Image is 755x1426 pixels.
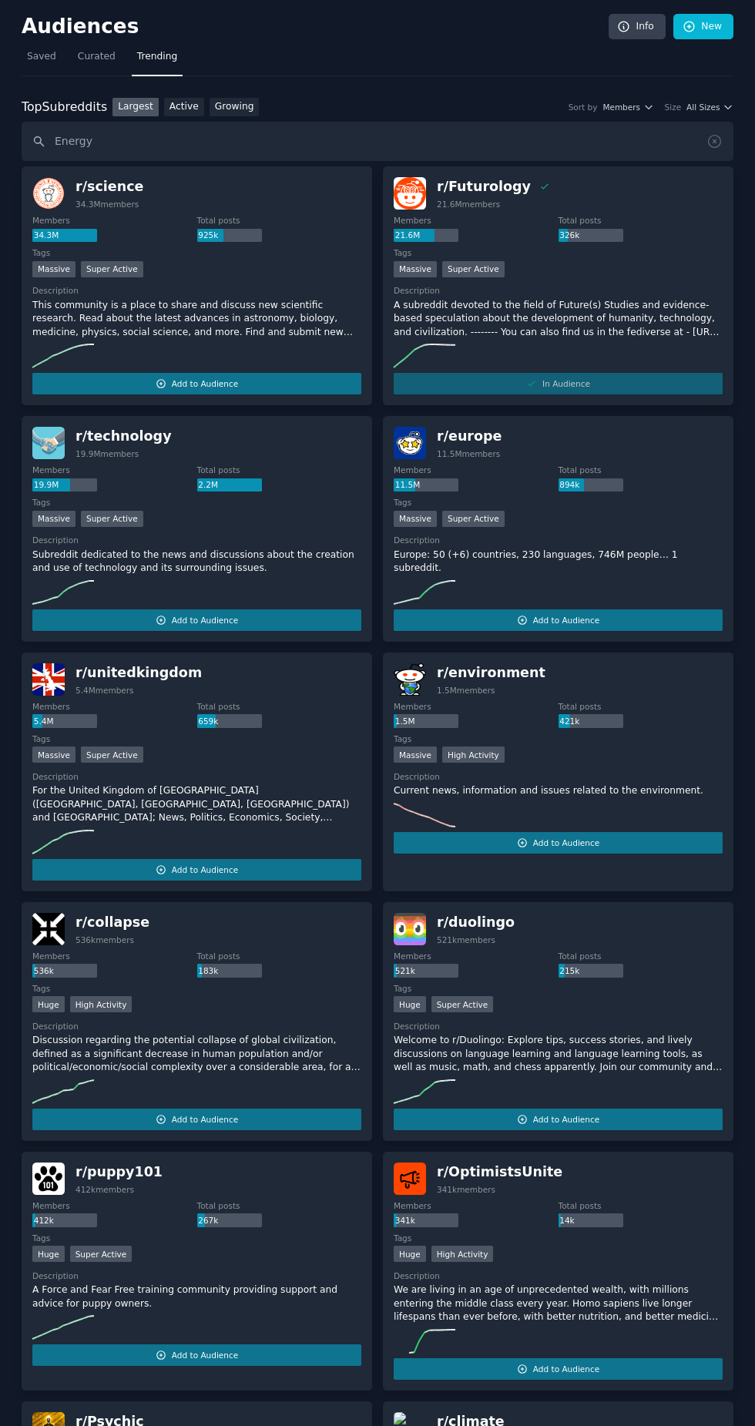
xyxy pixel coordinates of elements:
dt: Members [394,1200,559,1211]
div: 183k [197,964,262,978]
dt: Total posts [559,465,723,475]
div: 412k members [75,1184,134,1195]
button: Add to Audience [32,609,361,631]
dt: Description [394,285,723,296]
div: Massive [394,511,437,527]
dt: Members [394,951,559,961]
span: Saved [27,50,56,64]
img: duolingo [394,913,426,945]
div: Super Active [442,261,505,277]
span: r/ unitedkingdom [75,665,202,680]
span: Add to Audience [533,615,599,626]
dt: Description [32,771,361,782]
div: Sort by [569,102,598,112]
div: 11.5M members [437,448,500,459]
div: 659k [197,714,262,728]
input: Search name, description, topic [22,122,733,161]
div: 5.4M members [75,685,134,696]
img: science [32,177,65,210]
a: Trending [132,45,183,76]
div: 894k [559,478,623,492]
dt: Tags [394,983,723,994]
div: High Activity [431,1246,494,1262]
div: 34.3M [32,229,97,243]
dt: Description [394,1021,723,1032]
p: We are living in an age of unprecedented wealth, with millions entering the middle class every ye... [394,1283,723,1324]
p: Welcome to r/Duolingo: Explore tips, success stories, and lively discussions on language learning... [394,1034,723,1075]
span: Add to Audience [533,1364,599,1374]
div: 11.5M [394,478,458,492]
button: Add to Audience [32,1109,361,1130]
dt: Members [32,1200,197,1211]
button: Add to Audience [32,859,361,881]
div: Massive [394,261,437,277]
dt: Members [394,465,559,475]
div: 267k [197,1213,262,1227]
div: 19.9M [32,478,97,492]
span: Add to Audience [172,378,238,389]
div: 2.2M [197,478,262,492]
div: Huge [32,1246,65,1262]
span: Add to Audience [533,837,599,848]
span: Add to Audience [172,615,238,626]
p: Europe: 50 (+6) countries, 230 languages, 746M people… 1 subreddit. [394,549,723,575]
img: environment [394,663,426,696]
p: This community is a place to share and discuss new scientific research. Read about the latest adv... [32,299,361,340]
div: 14k [559,1213,623,1227]
div: Massive [32,747,75,763]
dt: Total posts [559,951,723,961]
p: Subreddit dedicated to the news and discussions about the creation and use of technology and its ... [32,549,361,575]
div: 421k [559,714,623,728]
span: r/ Futurology [437,179,531,194]
span: r/ OptimistsUnite [437,1164,562,1179]
div: 5.4M [32,714,97,728]
span: r/ environment [437,665,545,680]
dt: Members [32,951,197,961]
dt: Description [32,1270,361,1281]
div: Massive [32,511,75,527]
span: Add to Audience [172,1350,238,1361]
dt: Tags [394,497,723,508]
dt: Total posts [197,215,362,226]
div: 412k [32,1213,97,1227]
div: 341k members [437,1184,495,1195]
h2: Audiences [22,15,609,39]
dt: Total posts [197,465,362,475]
button: Add to Audience [32,1344,361,1366]
span: Members [602,102,640,112]
img: unitedkingdom [32,663,65,696]
dt: Tags [32,983,361,994]
dt: Members [32,701,197,712]
span: r/ duolingo [437,914,515,930]
span: r/ technology [75,428,172,444]
div: 925k [197,229,262,243]
div: Top Subreddits [22,98,107,117]
a: Saved [22,45,62,76]
a: Largest [112,98,159,117]
dt: Total posts [197,951,362,961]
p: A Force and Fear Free training community providing support and advice for puppy owners. [32,1283,361,1310]
div: Huge [394,996,426,1012]
div: Huge [394,1246,426,1262]
p: A subreddit devoted to the field of Future(s) Studies and evidence-based speculation about the de... [394,299,723,340]
span: Add to Audience [172,864,238,875]
div: 536k members [75,934,134,945]
dt: Tags [32,247,361,258]
span: r/ puppy101 [75,1164,163,1179]
dt: Members [32,465,197,475]
img: puppy101 [32,1163,65,1195]
div: 521k [394,964,458,978]
dt: Tags [394,247,723,258]
a: Curated [72,45,121,76]
button: Add to Audience [394,832,723,854]
div: 21.6M members [437,199,500,210]
p: Current news, information and issues related to the environment. [394,784,723,798]
div: Super Active [442,511,505,527]
span: r/ science [75,179,143,194]
button: Add to Audience [394,1358,723,1380]
div: 536k [32,964,97,978]
img: europe [394,427,426,459]
span: Trending [137,50,177,64]
div: 1.5M [394,714,458,728]
img: collapse [32,913,65,945]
